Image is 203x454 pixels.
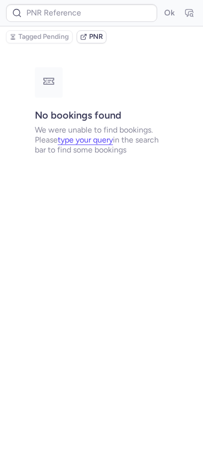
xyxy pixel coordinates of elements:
span: Tagged Pending [18,33,69,41]
button: type your query [58,136,113,145]
p: Please in the search bar to find some bookings [35,135,168,155]
strong: No bookings found [35,109,121,121]
p: We were unable to find bookings. [35,125,168,135]
button: Tagged Pending [6,30,73,43]
button: PNR [77,30,106,43]
span: PNR [89,33,103,41]
input: PNR Reference [6,4,157,22]
button: Ok [161,5,177,21]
